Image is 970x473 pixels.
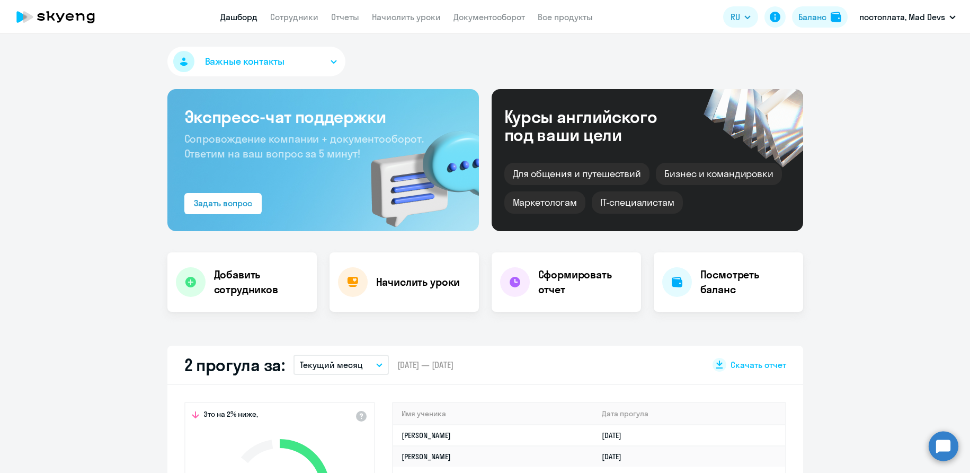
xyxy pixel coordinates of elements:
[731,11,740,23] span: RU
[293,355,389,375] button: Текущий месяц
[214,267,308,297] h4: Добавить сотрудников
[300,358,363,371] p: Текущий месяц
[402,452,451,461] a: [PERSON_NAME]
[593,403,785,425] th: Дата прогула
[270,12,318,22] a: Сотрудники
[402,431,451,440] a: [PERSON_NAME]
[184,354,285,375] h2: 2 прогула за:
[504,191,585,214] div: Маркетологам
[854,4,961,30] button: постоплата, Mad Devs
[504,163,650,185] div: Для общения и путешествий
[731,359,786,371] span: Скачать отчет
[504,108,686,144] div: Курсы английского под ваши цели
[798,11,826,23] div: Баланс
[376,275,460,290] h4: Начислить уроки
[792,6,848,28] button: Балансbalance
[355,112,479,231] img: bg-img
[194,197,252,209] div: Задать вопрос
[205,55,284,68] span: Важные контакты
[220,12,257,22] a: Дашборд
[656,163,782,185] div: Бизнес и командировки
[167,47,345,76] button: Важные контакты
[700,267,795,297] h4: Посмотреть баланс
[331,12,359,22] a: Отчеты
[538,267,633,297] h4: Сформировать отчет
[372,12,441,22] a: Начислить уроки
[203,409,258,422] span: Это на 2% ниже,
[184,106,462,127] h3: Экспресс-чат поддержки
[393,403,594,425] th: Имя ученика
[602,431,630,440] a: [DATE]
[592,191,683,214] div: IT-специалистам
[538,12,593,22] a: Все продукты
[184,193,262,214] button: Задать вопрос
[723,6,758,28] button: RU
[397,359,453,371] span: [DATE] — [DATE]
[859,11,945,23] p: постоплата, Mad Devs
[184,132,424,160] span: Сопровождение компании + документооборот. Ответим на ваш вопрос за 5 минут!
[602,452,630,461] a: [DATE]
[831,12,841,22] img: balance
[453,12,525,22] a: Документооборот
